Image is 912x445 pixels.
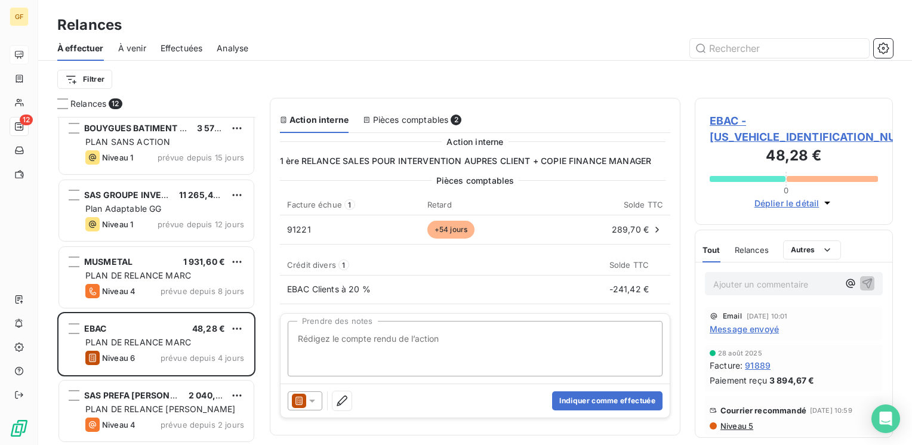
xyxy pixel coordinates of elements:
[723,313,742,320] span: Email
[710,374,767,387] span: Paiement reçu
[85,137,170,147] span: PLAN SANS ACTION
[179,190,227,200] span: 11 265,48 €
[436,174,514,187] span: Pièces comptables
[70,98,106,110] span: Relances
[451,115,461,125] span: 2
[57,42,104,54] span: À effectuer
[338,259,349,270] span: 1
[85,404,235,414] span: PLAN DE RELANCE [PERSON_NAME]
[84,323,107,333] span: EBAC
[624,200,663,209] span: Solde TTC
[710,113,878,145] span: EBAC - [US_VEHICLE_IDENTIFICATION_NUMBER]
[189,390,235,400] span: 2 040,56 €
[690,39,869,58] input: Rechercher
[161,353,244,363] span: prévue depuis 4 jours
[102,153,133,162] span: Niveau 1
[710,323,779,335] span: Message envoyé
[718,350,762,357] span: 28 août 2025
[783,240,841,259] button: Autres
[609,260,649,270] span: Solde TTC
[84,390,203,400] span: SAS PREFA [PERSON_NAME]
[769,374,815,387] span: 3 894,67 €
[161,286,244,296] span: prévue depuis 8 jours
[287,260,336,270] span: Crédit divers
[710,145,878,169] h3: 48,28 €
[192,323,225,333] span: 48,28 €
[102,286,135,296] span: Niveau 4
[871,404,900,433] div: Open Intercom Messenger
[161,42,203,54] span: Effectuées
[751,196,837,210] button: Déplier le détail
[84,123,241,133] span: BOUYGUES BATIMENT GRAND OUEST
[427,221,475,239] span: +54 jours
[810,407,852,414] span: [DATE] 10:59
[118,42,146,54] span: À venir
[363,114,461,126] div: Pièces comptables
[745,359,771,372] span: 91889
[57,14,122,36] h3: Relances
[158,220,244,229] span: prévue depuis 12 jours
[183,257,226,267] span: 1 931,60 €
[710,359,742,372] span: Facture :
[552,391,663,410] button: Indiquer comme effectuée
[720,406,806,415] span: Courrier recommandé
[109,98,122,109] span: 12
[280,114,349,126] div: Action interne
[57,117,255,445] div: grid
[287,224,311,234] span: 91221
[703,245,720,255] span: Tout
[421,283,663,295] div: -241,42 €
[85,337,191,347] span: PLAN DE RELANCE MARC
[344,199,355,210] span: 1
[754,197,819,209] span: Déplier le détail
[85,270,191,280] span: PLAN DE RELANCE MARC
[84,257,133,267] span: MUSMETAL
[217,42,248,54] span: Analyse
[10,7,29,26] div: GF
[102,220,133,229] span: Niveau 1
[427,200,452,209] span: Retard
[784,186,788,195] span: 0
[552,224,663,236] div: 289,70 €
[287,284,371,294] span: EBAC Clients à 20 %
[197,123,241,133] span: 3 571,20 €
[161,420,244,429] span: prévue depuis 2 jours
[747,313,788,320] span: [DATE] 10:01
[84,190,172,200] span: SAS GROUPE INVEST
[158,153,244,162] span: prévue depuis 15 jours
[446,135,503,148] span: Action interne
[57,70,112,89] button: Filtrer
[10,419,29,438] img: Logo LeanPay
[20,115,33,125] span: 12
[85,203,162,214] span: Plan Adaptable GG
[280,155,670,167] span: 1 ère RELANCE SALES POUR INTERVENTION AUPRES CLIENT + COPIE FINANCE MANAGER
[735,245,769,255] span: Relances
[287,200,342,209] span: Facture échue
[102,420,135,429] span: Niveau 4
[102,353,135,363] span: Niveau 6
[719,421,753,431] span: Niveau 5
